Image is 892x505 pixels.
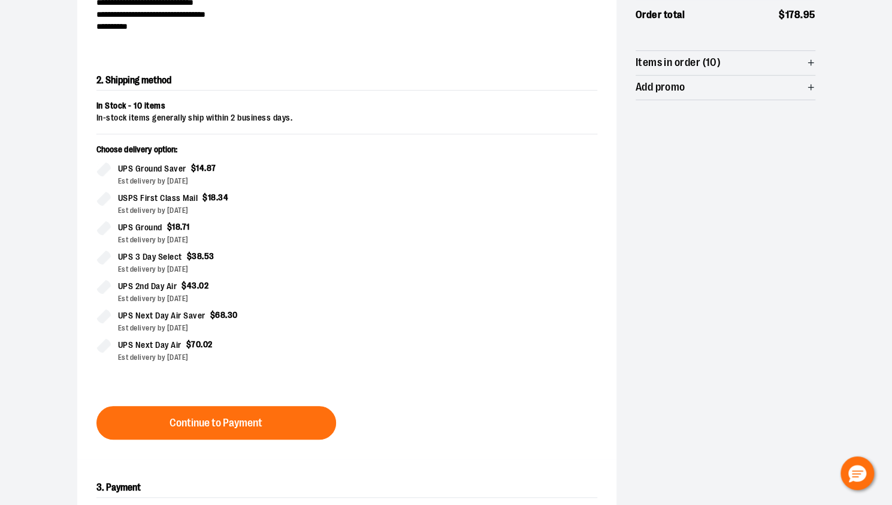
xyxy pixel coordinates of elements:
h2: 3. Payment [96,478,597,498]
div: Est delivery by [DATE] [118,235,337,245]
span: . [216,193,219,202]
span: 30 [228,310,238,320]
span: . [204,163,207,173]
input: UPS Next Day Air$70.02Est delivery by [DATE] [96,338,111,353]
span: $ [182,281,187,290]
input: UPS 3 Day Select$38.53Est delivery by [DATE] [96,250,111,264]
span: 70 [191,339,201,349]
span: 68 [215,310,225,320]
h2: 2. Shipping method [96,71,597,91]
span: $ [779,9,785,20]
span: Order total [636,7,685,23]
span: Items in order (10) [636,57,721,68]
div: Est delivery by [DATE] [118,205,337,216]
input: UPS 2nd Day Air$43.02Est delivery by [DATE] [96,279,111,294]
span: $ [187,251,192,261]
span: 38 [192,251,202,261]
span: 53 [204,251,214,261]
span: UPS 3 Day Select [118,250,182,264]
p: Choose delivery option: [96,144,337,162]
span: 14 [196,163,204,173]
span: 178 [785,9,801,20]
span: 02 [203,339,213,349]
span: 87 [207,163,216,173]
button: Continue to Payment [96,406,336,440]
span: . [180,222,182,232]
button: Hello, have a question? Let’s chat. [840,456,874,490]
input: USPS First Class Mail$18.34Est delivery by [DATE] [96,191,111,206]
span: $ [210,310,216,320]
input: UPS Next Day Air Saver$68.30Est delivery by [DATE] [96,309,111,323]
span: UPS Next Day Air Saver [118,309,205,323]
span: Continue to Payment [170,417,262,429]
input: UPS Ground Saver$14.87Est delivery by [DATE] [96,162,111,176]
span: 02 [199,281,208,290]
span: . [225,310,228,320]
div: In-stock items generally ship within 2 business days. [96,112,597,124]
div: Est delivery by [DATE] [118,352,337,363]
span: UPS 2nd Day Air [118,279,177,293]
div: In Stock - 10 items [96,100,597,112]
span: USPS First Class Mail [118,191,198,205]
span: $ [191,163,196,173]
span: . [202,251,204,261]
span: UPS Ground [118,221,162,235]
div: Est delivery by [DATE] [118,264,337,275]
div: Est delivery by [DATE] [118,176,337,187]
span: Add promo [636,82,685,93]
span: UPS Next Day Air [118,338,182,352]
span: . [201,339,203,349]
div: Est delivery by [DATE] [118,293,337,304]
span: 34 [218,193,228,202]
span: 18 [172,222,180,232]
button: Add promo [636,76,815,100]
span: UPS Ground Saver [118,162,186,176]
span: 43 [187,281,197,290]
span: 18 [208,193,216,202]
button: Items in order (10) [636,51,815,75]
span: $ [202,193,208,202]
span: 95 [803,9,815,20]
span: $ [186,339,192,349]
span: . [197,281,199,290]
span: $ [167,222,173,232]
span: 71 [182,222,190,232]
input: UPS Ground$18.71Est delivery by [DATE] [96,221,111,235]
div: Est delivery by [DATE] [118,323,337,333]
span: . [800,9,803,20]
